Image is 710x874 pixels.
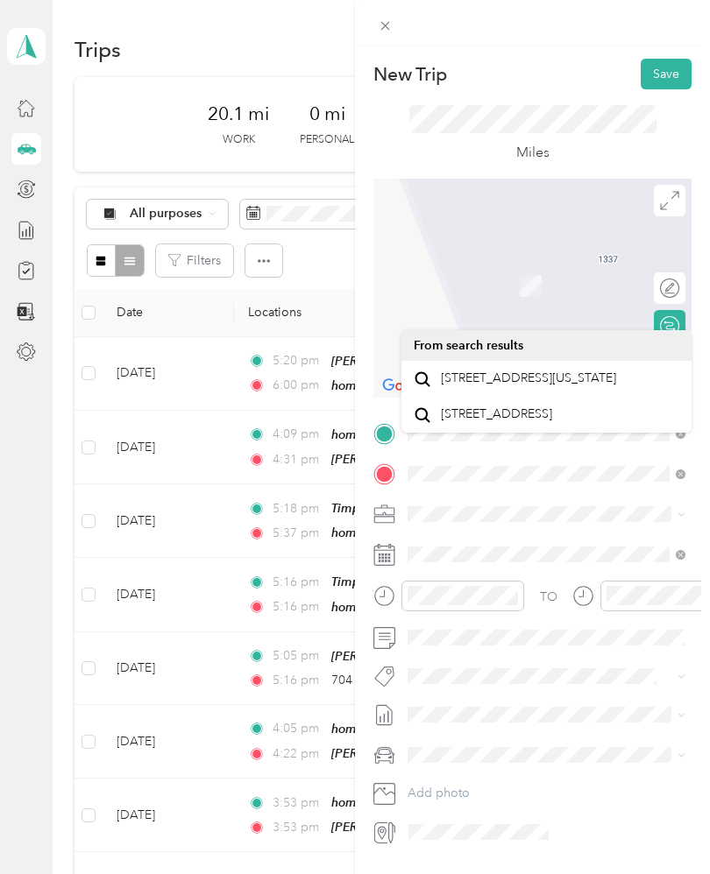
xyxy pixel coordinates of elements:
[516,142,550,164] p: Miles
[441,370,616,386] span: [STREET_ADDRESS][US_STATE]
[373,62,447,87] p: New Trip
[401,781,692,806] button: Add photo
[612,776,710,874] iframe: Everlance-gr Chat Button Frame
[378,375,436,398] img: Google
[378,375,436,398] a: Open this area in Google Maps (opens a new window)
[414,338,523,353] span: From search results
[441,406,552,422] span: [STREET_ADDRESS]
[540,588,557,606] div: TO
[641,59,692,89] button: Save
